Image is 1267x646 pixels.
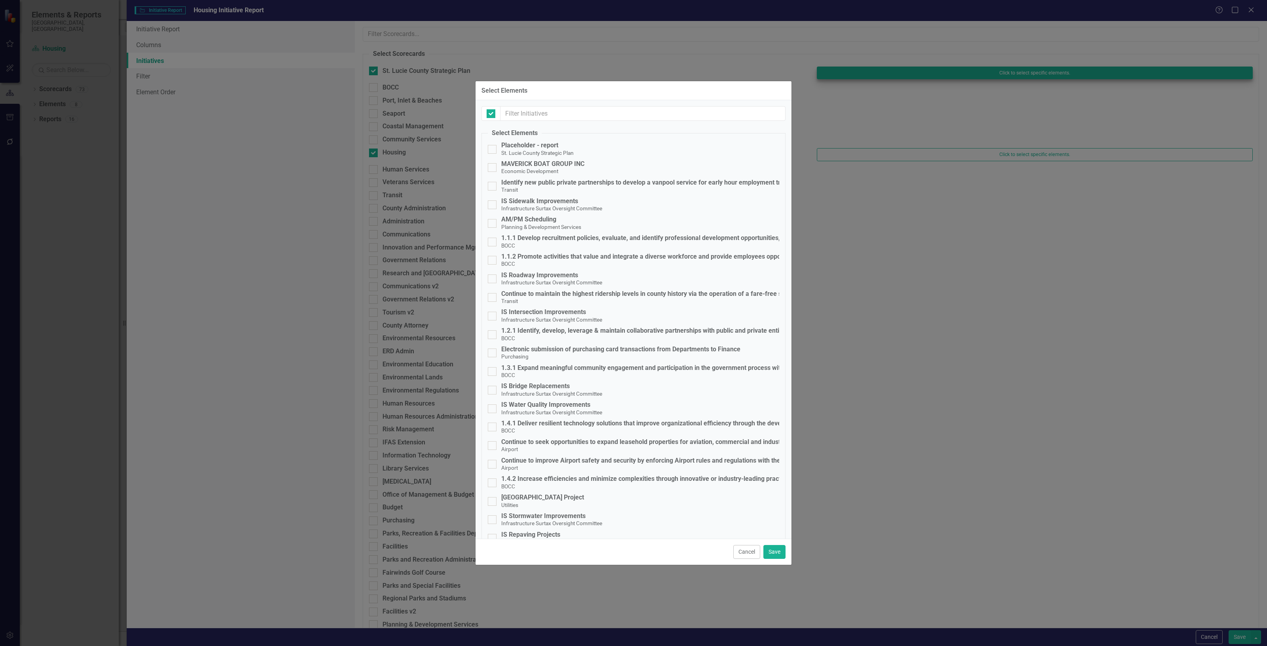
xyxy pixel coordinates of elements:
small: Planning & Development Services [501,224,581,230]
div: 1.2.1 Identify, develop, leverage & maintain collaborative partnerships with public and private e... [501,327,1070,334]
small: St. Lucie County Strategic Plan [501,150,574,156]
small: Infrastructure Surtax Oversight Committee [501,539,602,545]
div: 1.1.2 Promote activities that value and integrate a diverse workforce and provide employees oppor... [501,253,1003,260]
small: Utilities [501,502,518,508]
button: Save [763,545,786,559]
div: Continue to seek opportunities to expand leasehold properties for aviation, commercial and indust... [501,438,807,446]
div: IS Repaving Projects [501,531,602,538]
small: Transit [501,298,518,304]
div: 1.1.1 Develop recruitment policies, evaluate, and identify professional development opportunities... [501,234,1079,242]
small: Infrastructure Surtax Oversight Committee [501,520,602,526]
small: Infrastructure Surtax Oversight Committee [501,391,602,397]
div: Select Elements [481,87,527,94]
small: Infrastructure Surtax Oversight Committee [501,279,602,286]
div: AM/PM Scheduling [501,216,581,223]
small: Infrastructure Surtax Oversight Committee [501,409,602,415]
small: BOCC [501,372,515,378]
div: IS Water Quality Improvements [501,401,602,408]
div: IS Bridge Replacements [501,383,602,390]
small: Airport [501,465,518,471]
div: Placeholder - report [501,142,574,149]
small: Airport [501,446,518,452]
div: IS Sidewalk Improvements [501,198,602,205]
div: 1.4.1 Deliver resilient technology solutions that improve organizational efficiency through the d... [501,420,968,427]
div: MAVERICK BOAT GROUP INC [501,160,584,168]
div: Continue to maintain the highest ridership levels in county history via the operation of a fare-f... [501,290,1168,297]
div: 1.4.2 Increase efficiencies and minimize complexities through innovative or industry-leading prac... [501,475,917,482]
small: BOCC [501,335,515,341]
small: BOCC [501,261,515,267]
input: Filter Initiatives [500,106,786,121]
small: Purchasing [501,353,529,360]
div: 1.3.1 Expand meaningful community engagement and participation in the government process with our... [501,364,1028,372]
div: IS Roadway Improvements [501,272,602,279]
small: BOCC [501,427,515,434]
small: Economic Development [501,168,558,174]
small: BOCC [501,483,515,490]
small: Transit [501,187,518,193]
button: Cancel [733,545,760,559]
div: [GEOGRAPHIC_DATA] Project [501,494,584,501]
div: Electronic submission of purchasing card transactions from Departments to Finance [501,346,740,353]
div: IS Stormwater Improvements [501,513,602,520]
div: Continue to improve Airport safety and security by enforcing Airport rules and regulations with t... [501,457,870,464]
small: Infrastructure Surtax Oversight Committee [501,205,602,212]
small: Infrastructure Surtax Oversight Committee [501,316,602,323]
div: IS Intersection Improvements [501,309,602,316]
small: BOCC [501,242,515,249]
legend: Select Elements [488,129,542,138]
div: Identify new public private partnerships to develop a vanpool service for early hour employment t... [501,179,789,186]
